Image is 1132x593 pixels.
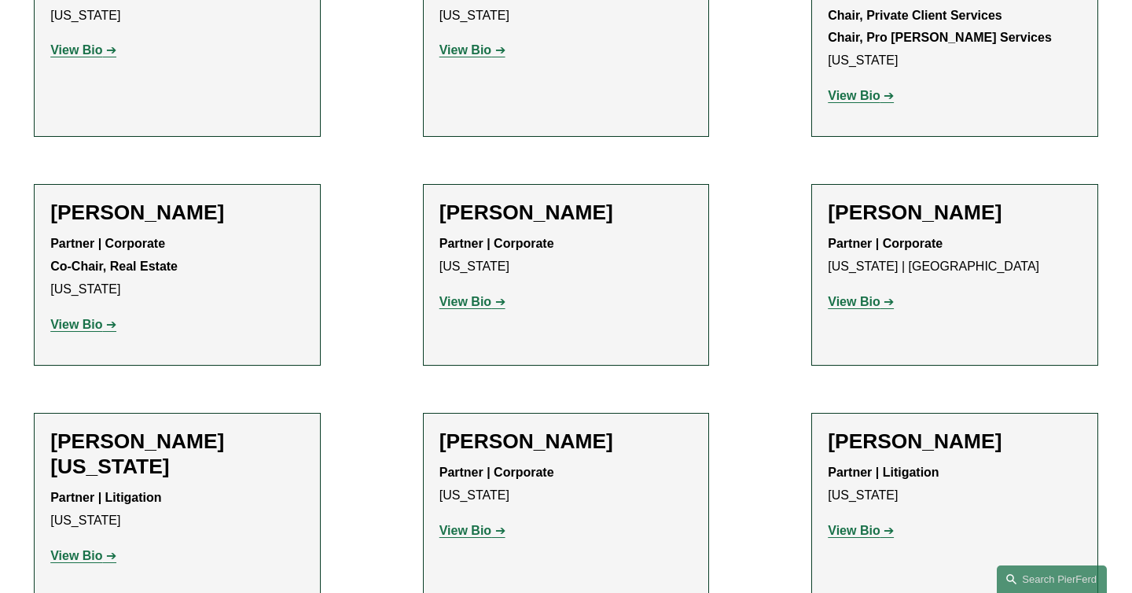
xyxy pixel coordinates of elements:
h2: [PERSON_NAME][US_STATE] [50,429,304,480]
a: View Bio [439,295,505,308]
a: View Bio [50,549,116,562]
h2: [PERSON_NAME] [439,429,693,455]
a: View Bio [439,524,505,537]
p: [US_STATE] [50,233,304,300]
strong: View Bio [439,43,491,57]
a: View Bio [50,318,116,331]
strong: Partner | Corporate Co-Chair, Real Estate [50,237,178,273]
strong: Partner | Litigation [50,491,161,504]
strong: Partner | Corporate [828,237,943,250]
a: View Bio [828,295,894,308]
strong: View Bio [50,318,102,331]
h2: [PERSON_NAME] [50,201,304,226]
strong: View Bio [439,524,491,537]
h2: [PERSON_NAME] [828,429,1082,455]
a: View Bio [439,43,505,57]
p: [US_STATE] [828,462,1082,507]
strong: Partner | Corporate [439,237,554,250]
p: [US_STATE] [439,462,693,507]
strong: View Bio [828,295,880,308]
strong: View Bio [50,549,102,562]
h2: [PERSON_NAME] [439,201,693,226]
p: [US_STATE] [439,233,693,278]
strong: Partner | Litigation [828,466,939,479]
strong: View Bio [828,524,880,537]
a: View Bio [828,89,894,102]
h2: [PERSON_NAME] [828,201,1082,226]
strong: View Bio [828,89,880,102]
strong: View Bio [50,43,102,57]
a: View Bio [828,524,894,537]
strong: Partner | Corporate [439,466,554,479]
p: [US_STATE] | [GEOGRAPHIC_DATA] [828,233,1082,278]
p: [US_STATE] [50,487,304,532]
a: View Bio [50,43,116,57]
strong: View Bio [439,295,491,308]
a: Search this site [997,565,1107,593]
